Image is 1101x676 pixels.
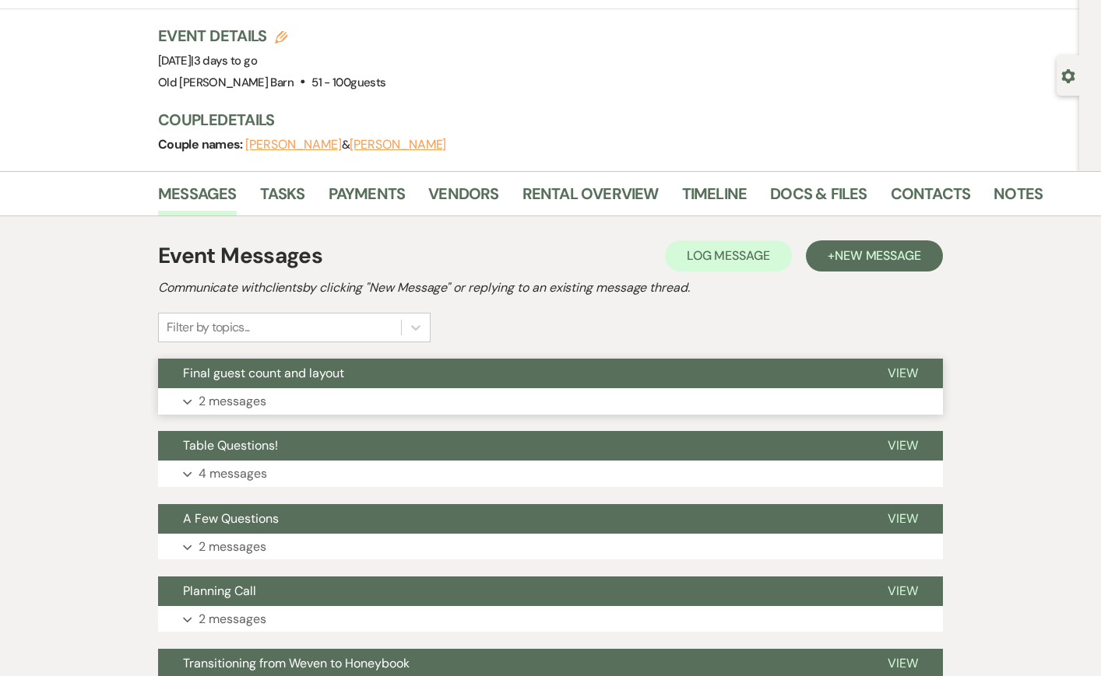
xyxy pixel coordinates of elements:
span: View [888,510,918,527]
button: [PERSON_NAME] [245,138,342,151]
h3: Couple Details [158,109,1030,131]
button: Table Questions! [158,431,863,461]
a: Notes [994,181,1043,215]
a: Tasks [260,181,305,215]
div: Filter by topics... [167,318,250,337]
span: View [888,365,918,381]
a: Docs & Files [770,181,867,215]
span: A Few Questions [183,510,279,527]
span: Log Message [687,247,770,264]
span: 51 - 100 guests [311,75,385,90]
p: 2 messages [199,537,266,557]
button: Planning Call [158,576,863,606]
button: 2 messages [158,606,943,632]
span: View [888,583,918,599]
button: View [863,359,943,388]
span: View [888,655,918,671]
button: 4 messages [158,461,943,487]
span: Old [PERSON_NAME] Barn [158,75,294,90]
span: & [245,137,446,152]
span: Transitioning from Weven to Honeybook [183,655,410,671]
h1: Event Messages [158,240,322,272]
span: Table Questions! [183,437,278,454]
a: Payments [329,181,406,215]
button: View [863,576,943,606]
button: View [863,431,943,461]
span: | [191,53,257,68]
span: [DATE] [158,53,257,68]
span: 3 days to go [194,53,257,68]
h3: Event Details [158,25,385,47]
button: A Few Questions [158,504,863,534]
a: Vendors [428,181,498,215]
h2: Communicate with clients by clicking "New Message" or replying to an existing message thread. [158,278,943,297]
button: 2 messages [158,388,943,415]
button: Log Message [665,240,792,271]
p: 2 messages [199,609,266,629]
a: Rental Overview [522,181,659,215]
button: 2 messages [158,534,943,560]
span: View [888,437,918,454]
button: View [863,504,943,534]
span: Planning Call [183,583,256,599]
span: Couple names: [158,136,245,152]
a: Messages [158,181,237,215]
a: Contacts [891,181,971,215]
a: Timeline [682,181,747,215]
p: 4 messages [199,464,267,484]
p: 2 messages [199,391,266,412]
button: Open lead details [1061,68,1075,82]
span: New Message [835,247,921,264]
button: [PERSON_NAME] [350,138,446,151]
button: Final guest count and layout [158,359,863,388]
button: +New Message [806,240,943,271]
span: Final guest count and layout [183,365,344,381]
